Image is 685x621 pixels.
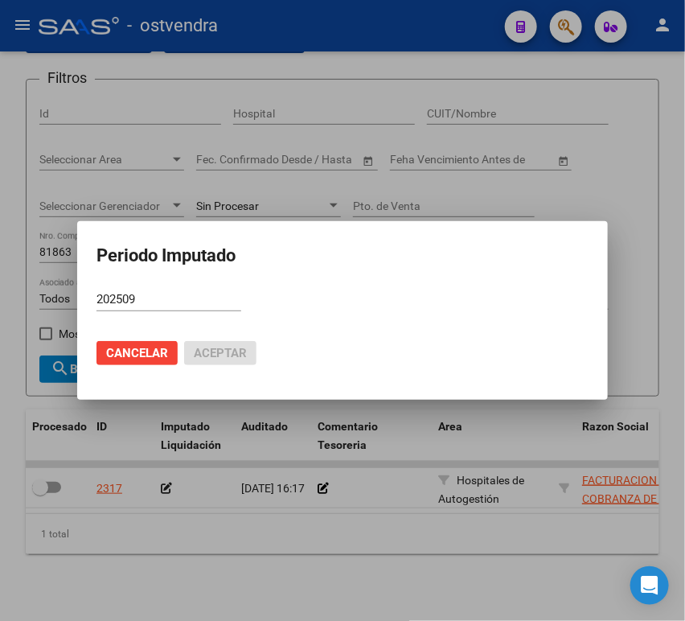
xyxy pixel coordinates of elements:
h3: Periodo Imputado [96,241,589,271]
span: Cancelar [106,346,168,360]
span: Aceptar [194,346,247,360]
button: Aceptar [184,341,256,365]
button: Cancelar [96,341,178,365]
div: Open Intercom Messenger [630,566,669,605]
